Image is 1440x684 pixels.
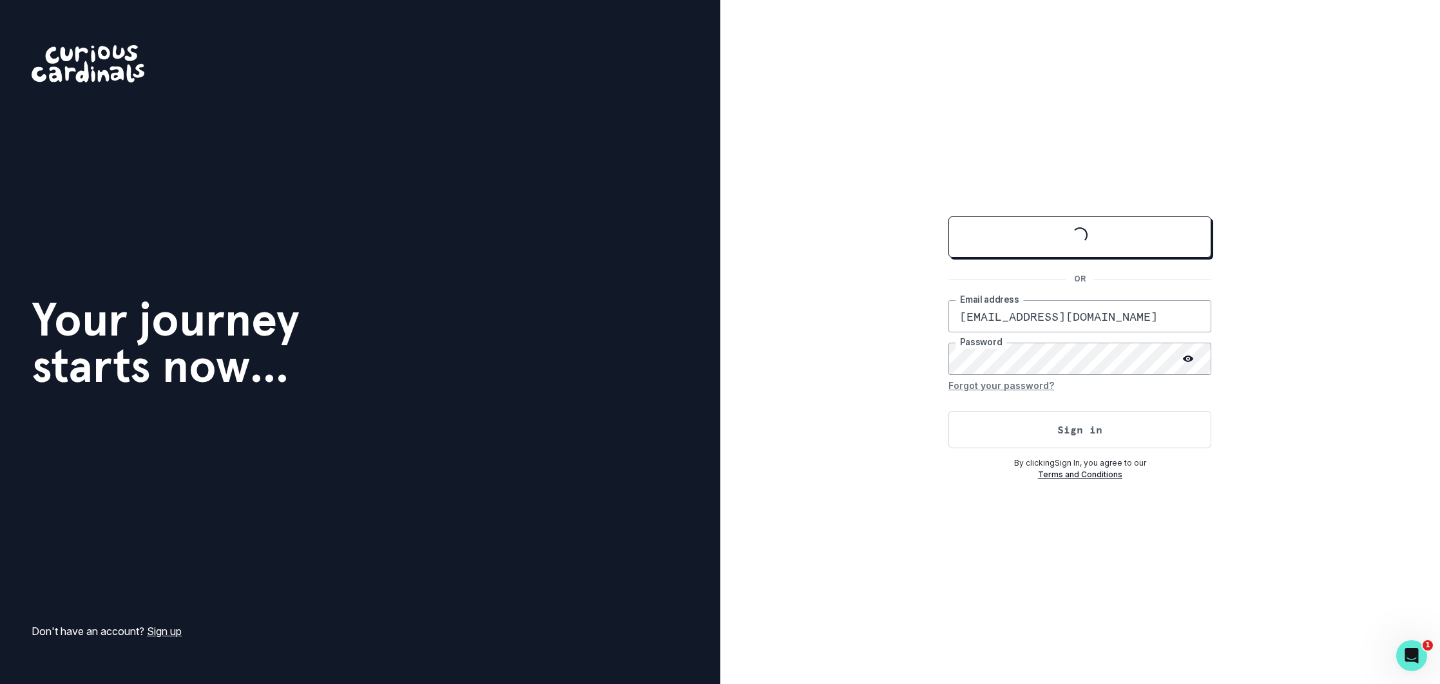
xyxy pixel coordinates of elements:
[32,45,144,82] img: Curious Cardinals Logo
[1396,640,1427,671] iframe: Intercom live chat
[32,296,300,389] h1: Your journey starts now...
[1038,470,1122,479] a: Terms and Conditions
[147,625,182,638] a: Sign up
[32,623,182,639] p: Don't have an account?
[1066,273,1093,285] p: OR
[948,216,1211,258] button: Sign in with Google (GSuite)
[948,375,1054,395] button: Forgot your password?
[1423,640,1433,651] span: 1
[948,457,1211,469] p: By clicking Sign In , you agree to our
[948,411,1211,448] button: Sign in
